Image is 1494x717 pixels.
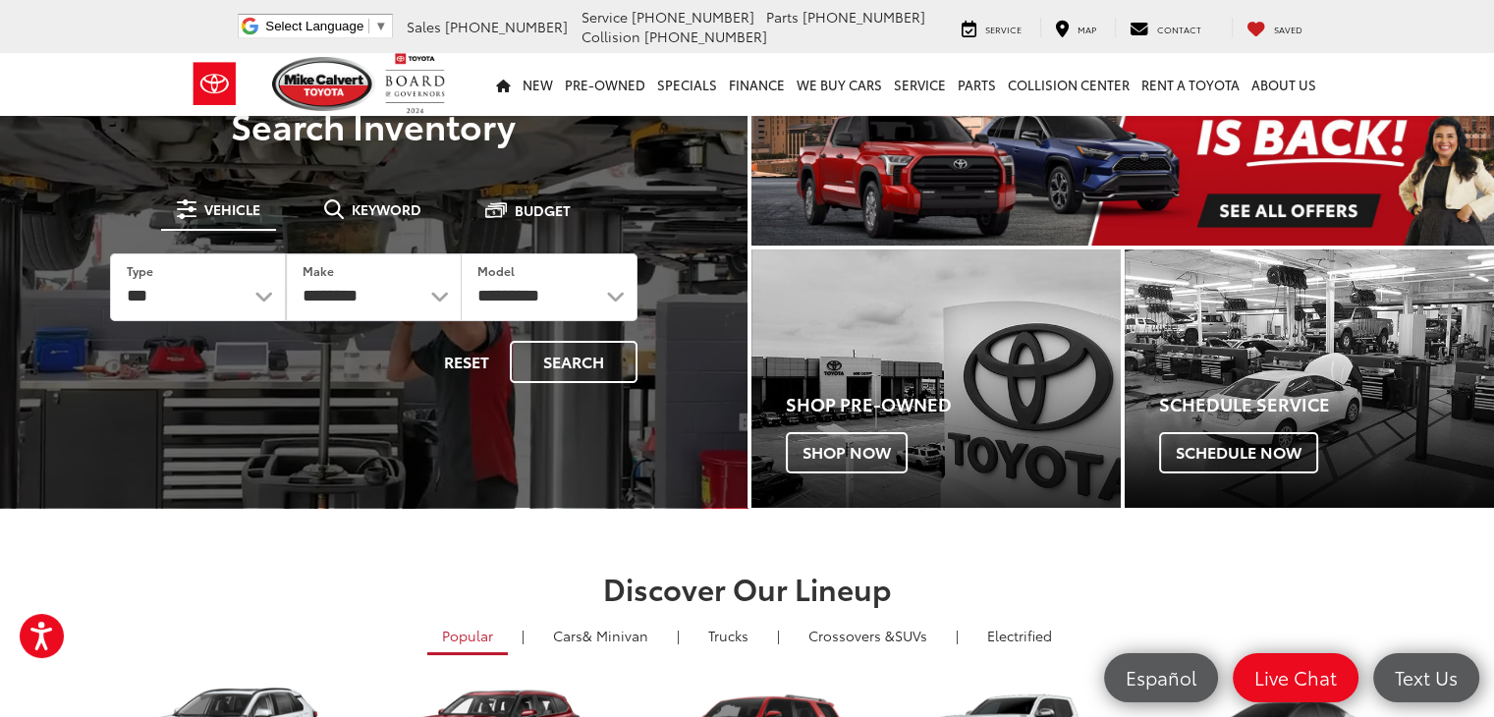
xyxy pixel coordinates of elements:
a: Specials [651,53,723,116]
span: & Minivan [582,626,648,645]
span: [PHONE_NUMBER] [632,7,754,27]
a: Rent a Toyota [1135,53,1245,116]
a: Service [888,53,952,116]
span: Keyword [352,202,421,216]
h2: Discover Our Lineup [55,572,1440,604]
span: Collision [581,27,640,46]
h4: Shop Pre-Owned [786,395,1121,414]
span: Service [985,23,1022,35]
label: Type [127,262,153,279]
img: Toyota [178,52,251,116]
a: WE BUY CARS [791,53,888,116]
div: Toyota [751,249,1121,508]
button: Reset [427,341,506,383]
li: | [772,626,785,645]
a: Schedule Service Schedule Now [1125,249,1494,508]
li: | [517,626,529,645]
h4: Schedule Service [1159,395,1494,414]
a: Home [490,53,517,116]
a: Live Chat [1233,653,1358,702]
a: New [517,53,559,116]
span: Español [1116,665,1206,689]
a: Cars [538,619,663,652]
a: Text Us [1373,653,1479,702]
span: [PHONE_NUMBER] [802,7,925,27]
label: Model [477,262,515,279]
span: [PHONE_NUMBER] [445,17,568,36]
span: Map [1078,23,1096,35]
a: Map [1040,18,1111,37]
a: Trucks [693,619,763,652]
a: Pre-Owned [559,53,651,116]
span: Select Language [265,19,363,33]
span: Saved [1274,23,1302,35]
span: Vehicle [204,202,260,216]
span: Schedule Now [1159,432,1318,473]
a: Shop Pre-Owned Shop Now [751,249,1121,508]
a: Parts [952,53,1002,116]
a: Español [1104,653,1218,702]
span: Contact [1157,23,1201,35]
a: Electrified [972,619,1067,652]
label: Make [303,262,334,279]
a: Popular [427,619,508,655]
span: Crossovers & [808,626,895,645]
a: Collision Center [1002,53,1135,116]
li: | [672,626,685,645]
a: Contact [1115,18,1216,37]
a: About Us [1245,53,1322,116]
a: My Saved Vehicles [1232,18,1317,37]
div: Toyota [1125,249,1494,508]
span: Live Chat [1245,665,1347,689]
li: | [951,626,964,645]
h3: Search Inventory [83,105,665,144]
span: Parts [766,7,799,27]
img: Mike Calvert Toyota [272,57,376,111]
span: Service [581,7,628,27]
span: Budget [515,203,571,217]
span: ▼ [374,19,387,33]
span: Sales [407,17,441,36]
span: Text Us [1385,665,1467,689]
span: [PHONE_NUMBER] [644,27,767,46]
span: ​ [368,19,369,33]
a: Service [947,18,1036,37]
a: Finance [723,53,791,116]
span: Shop Now [786,432,908,473]
a: Select Language​ [265,19,387,33]
a: SUVs [794,619,942,652]
button: Search [510,341,637,383]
